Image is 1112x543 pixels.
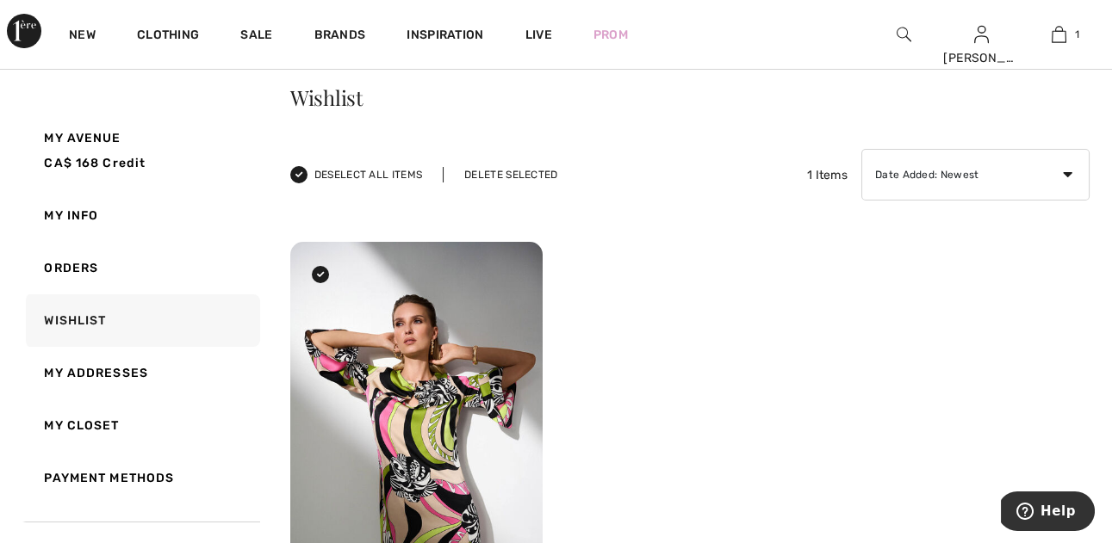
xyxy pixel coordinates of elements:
span: Deselect All Items [314,167,422,182]
a: New [69,28,96,46]
a: My Info [22,189,260,242]
h3: Wishlist [290,87,1090,108]
a: Sale [240,28,272,46]
iframe: Opens a widget where you can find more information [1001,491,1095,534]
img: 1ère Avenue [7,14,41,48]
a: Payment Methods [22,452,260,504]
a: 1 [1022,24,1097,45]
img: My Bag [1052,24,1066,45]
a: Orders [22,242,260,294]
div: Delete Selected [443,167,579,182]
span: My Avenue [44,129,121,147]
span: CA$ 168 Credit [44,156,146,170]
a: My Addresses [22,347,260,399]
a: My Closet [22,399,260,452]
a: Sign In [974,26,989,42]
span: Inspiration [407,28,483,46]
div: [PERSON_NAME] [943,49,1019,67]
a: Brands [314,28,366,46]
a: Clothing [137,28,199,46]
span: 1 [1075,27,1079,42]
span: 1 Items [807,166,848,184]
img: search the website [897,24,911,45]
a: Live [525,26,552,44]
img: My Info [974,24,989,45]
a: Prom [593,26,628,44]
a: Wishlist [22,294,260,347]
